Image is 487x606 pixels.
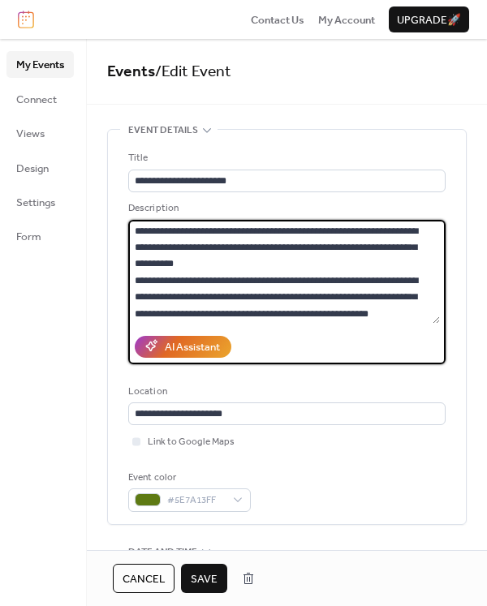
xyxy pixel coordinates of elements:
a: Contact Us [251,11,304,28]
a: Views [6,120,74,146]
a: Design [6,155,74,181]
span: Date and time [128,544,197,560]
span: Connect [16,92,57,108]
a: My Events [6,51,74,77]
span: Form [16,229,41,245]
div: Event color [128,470,248,486]
img: logo [18,11,34,28]
span: My Events [16,57,64,73]
a: Events [107,57,155,87]
div: Location [128,384,442,400]
span: Design [16,161,49,177]
span: / Edit Event [155,57,231,87]
span: #5E7A13FF [167,492,225,509]
div: Title [128,150,442,166]
span: Cancel [123,571,165,587]
span: Save [191,571,218,587]
span: Event details [128,122,198,139]
span: Contact Us [251,12,304,28]
a: My Account [318,11,375,28]
div: Description [128,200,442,217]
div: AI Assistant [165,339,220,355]
button: Cancel [113,564,175,593]
span: Upgrade 🚀 [397,12,461,28]
a: Settings [6,189,74,215]
button: AI Assistant [135,336,231,357]
span: My Account [318,12,375,28]
span: Views [16,126,45,142]
span: Settings [16,195,55,211]
button: Save [181,564,227,593]
button: Upgrade🚀 [389,6,469,32]
a: Form [6,223,74,249]
a: Connect [6,86,74,112]
span: Link to Google Maps [148,434,235,450]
